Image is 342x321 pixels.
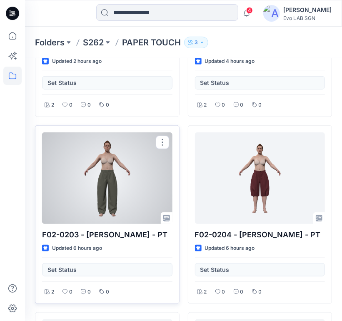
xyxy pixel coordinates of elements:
p: 0 [87,101,91,109]
p: 2 [204,288,207,296]
p: 0 [259,288,262,296]
p: 0 [240,288,244,296]
p: 0 [259,101,262,109]
p: 0 [106,288,109,296]
p: 0 [240,101,244,109]
p: F02-0203 - [PERSON_NAME] - PT [42,229,172,241]
p: Updated 6 hours ago [52,244,102,253]
p: 2 [51,288,54,296]
p: PAPER TOUCH [122,37,181,48]
div: [PERSON_NAME] [283,5,332,15]
button: 3 [184,37,208,48]
p: 0 [69,101,72,109]
div: Evo LAB SGN [283,15,332,21]
p: Updated 4 hours ago [205,57,255,66]
p: Updated 6 hours ago [205,244,255,253]
p: F02-0204 - [PERSON_NAME] - PT [195,229,325,241]
a: F02-0204 - JENNY Shoulotte - PT [195,132,325,224]
a: S262 [83,37,104,48]
p: Updated 2 hours ago [52,57,102,66]
img: avatar [263,5,280,22]
span: 4 [246,7,253,14]
p: 0 [69,288,72,296]
p: 2 [204,101,207,109]
p: 0 [106,101,109,109]
p: 3 [195,38,198,47]
p: 0 [87,288,91,296]
a: Folders [35,37,65,48]
p: 2 [51,101,54,109]
p: 0 [222,288,225,296]
p: 0 [222,101,225,109]
a: F02-0203 - JENNY Pants - PT [42,132,172,224]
